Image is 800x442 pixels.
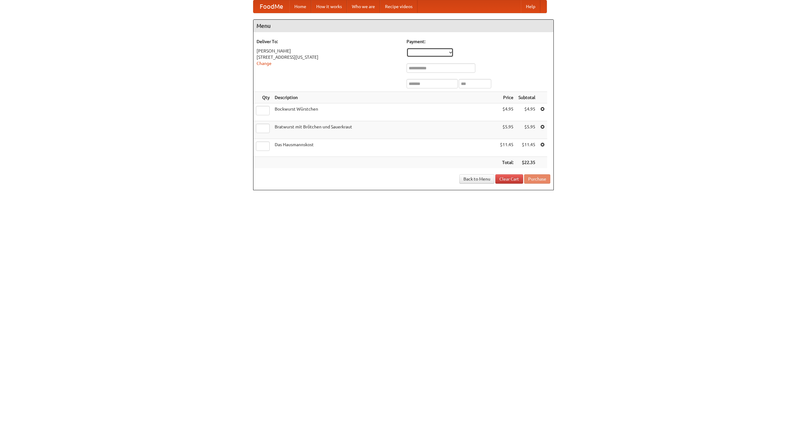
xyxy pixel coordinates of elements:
[272,121,497,139] td: Bratwurst mit Brötchen und Sauerkraut
[257,48,400,54] div: [PERSON_NAME]
[497,92,516,103] th: Price
[380,0,417,13] a: Recipe videos
[521,0,540,13] a: Help
[497,139,516,157] td: $11.45
[347,0,380,13] a: Who we are
[459,174,494,184] a: Back to Menu
[516,103,538,121] td: $4.95
[495,174,523,184] a: Clear Cart
[516,121,538,139] td: $5.95
[289,0,311,13] a: Home
[257,61,272,66] a: Change
[497,121,516,139] td: $5.95
[516,92,538,103] th: Subtotal
[524,174,550,184] button: Purchase
[407,38,550,45] h5: Payment:
[272,103,497,121] td: Bockwurst Würstchen
[497,103,516,121] td: $4.95
[253,0,289,13] a: FoodMe
[257,54,400,60] div: [STREET_ADDRESS][US_STATE]
[516,157,538,168] th: $22.35
[516,139,538,157] td: $11.45
[311,0,347,13] a: How it works
[497,157,516,168] th: Total:
[272,139,497,157] td: Das Hausmannskost
[272,92,497,103] th: Description
[257,38,400,45] h5: Deliver To:
[253,92,272,103] th: Qty
[253,20,553,32] h4: Menu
